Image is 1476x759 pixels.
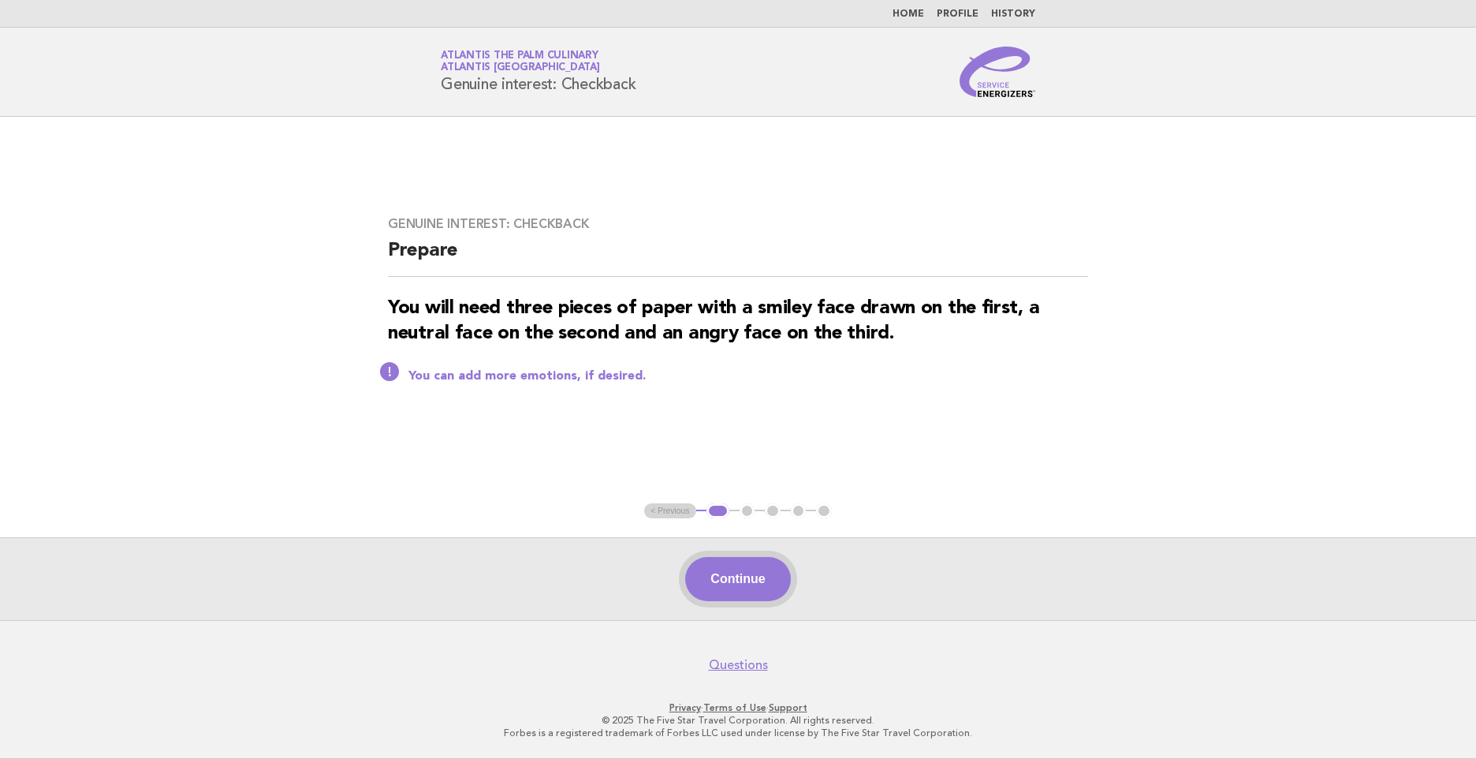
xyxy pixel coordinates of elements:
p: © 2025 The Five Star Travel Corporation. All rights reserved. [255,714,1221,727]
a: Atlantis The Palm CulinaryAtlantis [GEOGRAPHIC_DATA] [441,50,600,73]
a: Terms of Use [703,702,766,713]
h1: Genuine interest: Checkback [441,51,635,92]
button: 1 [706,503,729,519]
p: Forbes is a registered trademark of Forbes LLC used under license by The Five Star Travel Corpora... [255,727,1221,739]
a: Support [769,702,807,713]
h3: Genuine interest: Checkback [388,216,1088,232]
a: Home [893,9,924,19]
a: Questions [709,657,768,673]
a: History [991,9,1035,19]
p: You can add more emotions, if desired. [408,368,1088,384]
img: Service Energizers [960,47,1035,97]
span: Atlantis [GEOGRAPHIC_DATA] [441,63,600,73]
p: · · [255,701,1221,714]
button: Continue [685,557,790,601]
h2: Prepare [388,238,1088,277]
strong: You will need three pieces of paper with a smiley face drawn on the first, a neutral face on the ... [388,299,1039,343]
a: Privacy [669,702,701,713]
a: Profile [937,9,978,19]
